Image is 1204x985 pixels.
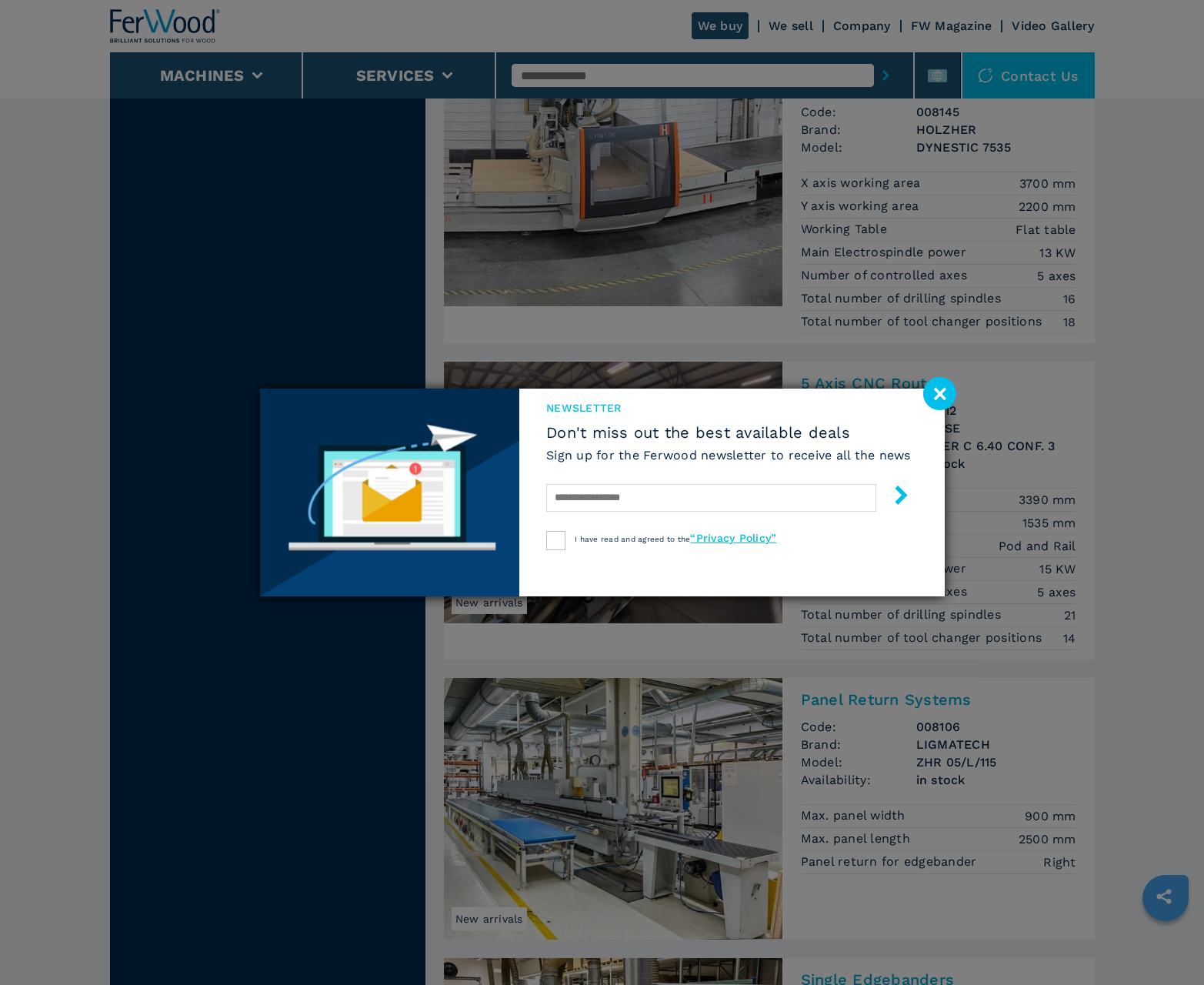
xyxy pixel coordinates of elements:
[546,423,911,442] span: Don't miss out the best available deals
[575,535,776,543] span: I have read and agreed to the
[546,400,911,416] span: newsletter
[690,532,776,544] a: “Privacy Policy”
[546,446,911,464] h6: Sign up for the Ferwood newsletter to receive all the news
[876,479,911,516] button: submit-button
[260,389,520,596] img: Newsletter image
